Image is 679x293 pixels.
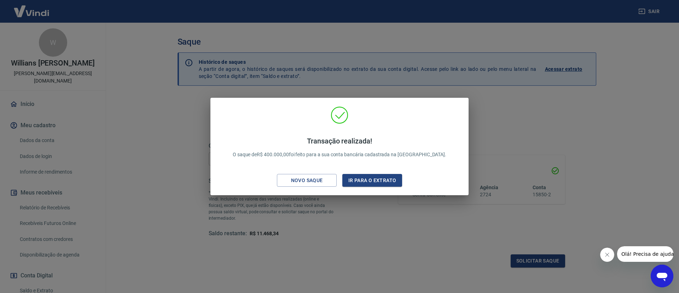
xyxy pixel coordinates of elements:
[600,248,614,262] iframe: Fechar mensagem
[617,246,673,262] iframe: Mensagem da empresa
[233,137,446,145] h4: Transação realizada!
[651,265,673,287] iframe: Botão para abrir a janela de mensagens
[277,174,337,187] button: Novo saque
[4,5,59,11] span: Olá! Precisa de ajuda?
[283,176,331,185] div: Novo saque
[233,137,446,158] p: O saque de R$ 400.000,00 foi feito para a sua conta bancária cadastrada na [GEOGRAPHIC_DATA].
[342,174,402,187] button: Ir para o extrato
